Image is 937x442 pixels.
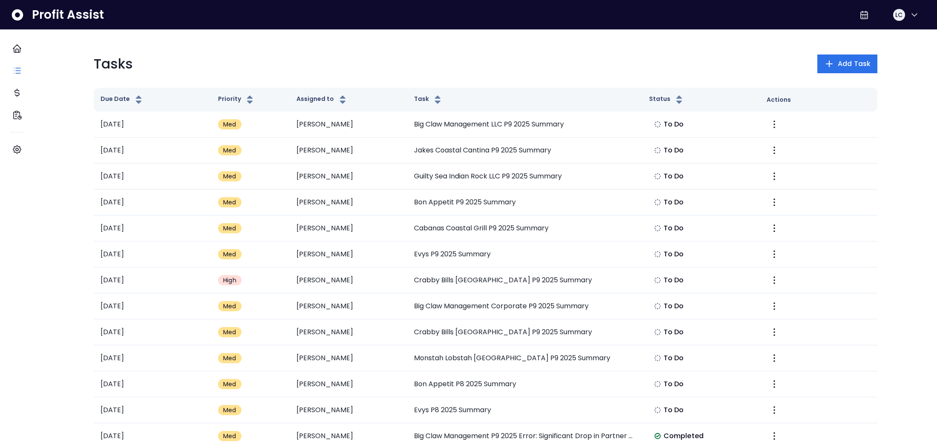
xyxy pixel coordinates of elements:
td: [DATE] [94,189,211,215]
img: Not yet Started [654,355,661,362]
img: Not yet Started [654,121,661,128]
img: Not yet Started [654,251,661,258]
td: Evys P8 2025 Summary [407,397,642,423]
td: [DATE] [94,345,211,371]
img: Not yet Started [654,381,661,387]
td: [DATE] [94,241,211,267]
td: Big Claw Management Corporate P9 2025 Summary [407,293,642,319]
button: Priority [218,95,255,105]
td: [DATE] [94,397,211,423]
td: Crabby Bills [GEOGRAPHIC_DATA] P9 2025 Summary [407,267,642,293]
td: Cabanas Coastal Grill P9 2025 Summary [407,215,642,241]
td: [DATE] [94,319,211,345]
span: To Do [664,405,684,415]
img: Not yet Started [654,173,661,180]
span: Completed [664,431,704,441]
span: Med [223,224,236,232]
img: Not yet Started [654,147,661,154]
span: Med [223,354,236,362]
button: More [767,350,782,366]
button: More [767,247,782,262]
td: [PERSON_NAME] [290,293,407,319]
td: Monstah Lobstah [GEOGRAPHIC_DATA] P9 2025 Summary [407,345,642,371]
button: Task [414,95,443,105]
button: More [767,324,782,340]
th: Actions [760,88,877,112]
button: Status [649,95,684,105]
span: High [223,276,236,284]
button: More [767,402,782,418]
span: Med [223,406,236,414]
span: To Do [664,353,684,363]
span: Med [223,172,236,181]
span: To Do [664,171,684,181]
img: Not yet Started [654,225,661,232]
img: Not yet Started [654,199,661,206]
span: Med [223,302,236,310]
button: More [767,143,782,158]
td: Bon Appetit P9 2025 Summary [407,189,642,215]
span: To Do [664,119,684,129]
td: Big Claw Management LLC P9 2025 Summary [407,112,642,138]
img: Not yet Started [654,303,661,310]
span: To Do [664,145,684,155]
button: Assigned to [296,95,348,105]
button: More [767,376,782,392]
span: To Do [664,223,684,233]
td: [DATE] [94,138,211,164]
span: To Do [664,197,684,207]
td: [PERSON_NAME] [290,319,407,345]
img: Not yet Started [654,407,661,413]
button: More [767,273,782,288]
td: Guilty Sea Indian Rock LLC P9 2025 Summary [407,164,642,189]
span: To Do [664,275,684,285]
button: More [767,221,782,236]
span: Med [223,250,236,258]
td: [PERSON_NAME] [290,164,407,189]
span: To Do [664,249,684,259]
td: [DATE] [94,371,211,397]
td: [PERSON_NAME] [290,215,407,241]
td: Evys P9 2025 Summary [407,241,642,267]
button: More [767,169,782,184]
td: [PERSON_NAME] [290,189,407,215]
span: To Do [664,379,684,389]
span: Med [223,120,236,129]
td: [PERSON_NAME] [290,397,407,423]
td: [PERSON_NAME] [290,138,407,164]
img: Completed [654,433,661,439]
td: [DATE] [94,164,211,189]
td: [DATE] [94,112,211,138]
td: [PERSON_NAME] [290,112,407,138]
span: Med [223,328,236,336]
td: [DATE] [94,293,211,319]
button: Due Date [101,95,144,105]
button: Add Task [817,55,877,73]
img: Not yet Started [654,329,661,336]
td: [PERSON_NAME] [290,371,407,397]
td: [DATE] [94,215,211,241]
td: Jakes Coastal Cantina P9 2025 Summary [407,138,642,164]
img: Not yet Started [654,277,661,284]
span: Med [223,380,236,388]
button: More [767,117,782,132]
span: To Do [664,327,684,337]
td: [DATE] [94,267,211,293]
td: [PERSON_NAME] [290,241,407,267]
span: Med [223,198,236,207]
td: Bon Appetit P8 2025 Summary [407,371,642,397]
td: Crabby Bills [GEOGRAPHIC_DATA] P9 2025 Summary [407,319,642,345]
span: Add Task [838,59,871,69]
span: Med [223,146,236,155]
button: More [767,195,782,210]
span: Med [223,432,236,440]
td: [PERSON_NAME] [290,267,407,293]
span: Profit Assist [32,7,104,23]
span: To Do [664,301,684,311]
td: [PERSON_NAME] [290,345,407,371]
p: Tasks [94,54,133,74]
span: LC [895,11,903,19]
button: More [767,298,782,314]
